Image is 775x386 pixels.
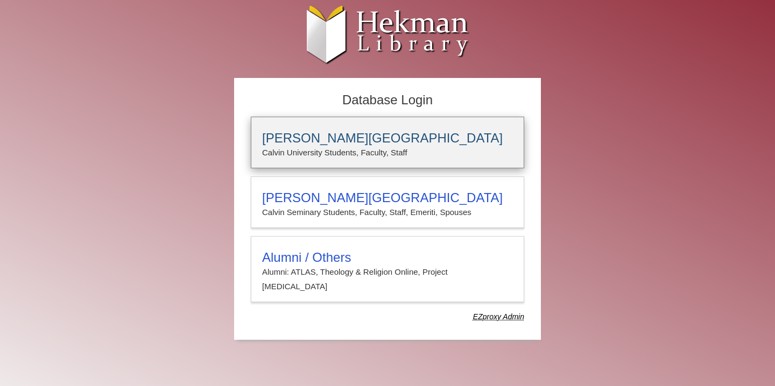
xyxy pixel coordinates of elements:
p: Alumni: ATLAS, Theology & Religion Online, Project [MEDICAL_DATA] [262,265,513,294]
dfn: Use Alumni login [473,312,524,321]
a: [PERSON_NAME][GEOGRAPHIC_DATA]Calvin Seminary Students, Faculty, Staff, Emeriti, Spouses [251,176,524,228]
h3: Alumni / Others [262,250,513,265]
a: [PERSON_NAME][GEOGRAPHIC_DATA]Calvin University Students, Faculty, Staff [251,117,524,168]
h2: Database Login [245,89,530,111]
p: Calvin University Students, Faculty, Staff [262,146,513,160]
h3: [PERSON_NAME][GEOGRAPHIC_DATA] [262,131,513,146]
p: Calvin Seminary Students, Faculty, Staff, Emeriti, Spouses [262,205,513,219]
h3: [PERSON_NAME][GEOGRAPHIC_DATA] [262,190,513,205]
summary: Alumni / OthersAlumni: ATLAS, Theology & Religion Online, Project [MEDICAL_DATA] [262,250,513,294]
